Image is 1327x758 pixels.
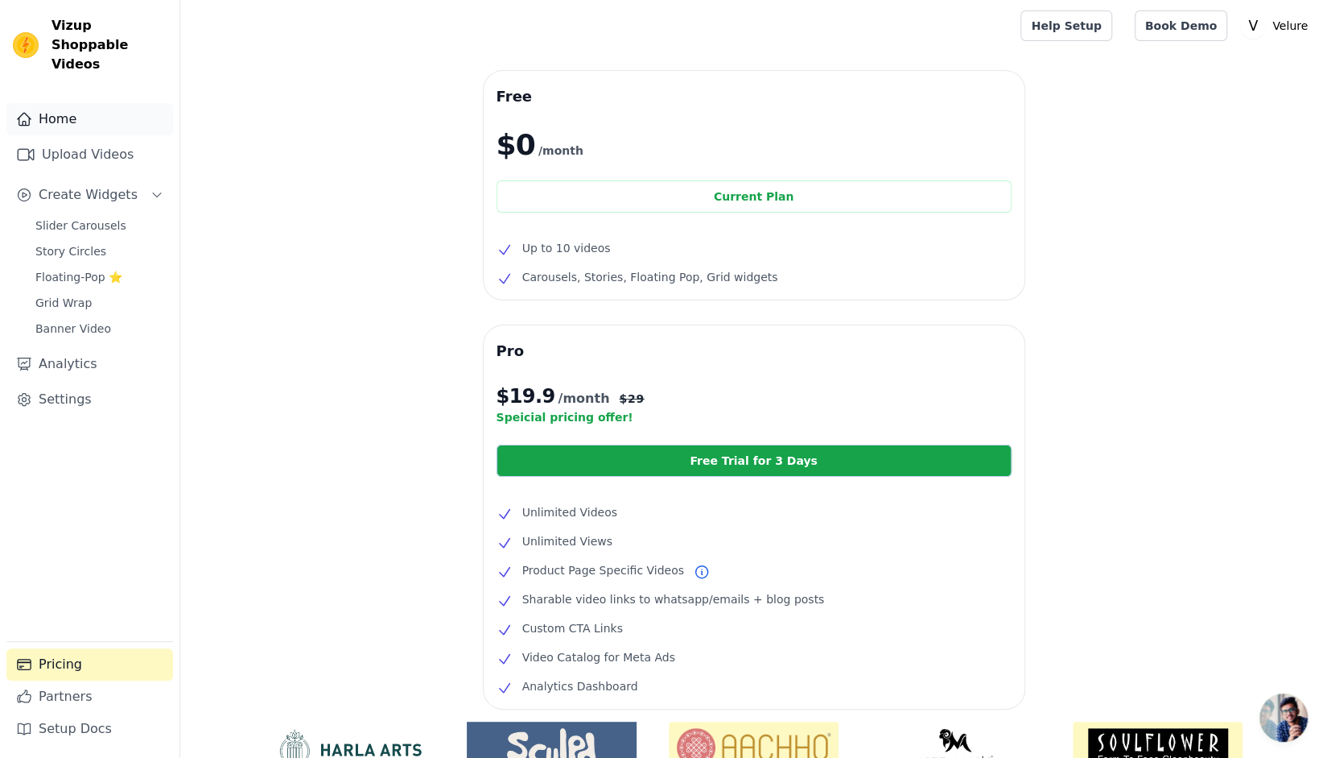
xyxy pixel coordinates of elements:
a: Home [6,103,173,135]
a: Partners [6,681,173,713]
a: Floating-Pop ⭐ [26,266,173,288]
h3: Free [497,84,1012,110]
span: Analytics Dashboard [522,677,638,696]
span: Carousels, Stories, Floating Pop, Grid widgets [522,267,778,287]
a: Banner Video [26,317,173,340]
span: Grid Wrap [35,295,92,311]
h3: Pro [497,338,1012,364]
span: /month [558,389,609,408]
div: Current Plan [497,180,1012,213]
span: Banner Video [35,321,111,337]
a: Grid Wrap [26,292,173,314]
span: Story Circles [35,243,106,259]
p: Velure [1266,11,1314,40]
span: Create Widgets [39,185,138,205]
a: Free Trial for 3 Days [497,445,1012,477]
img: Vizup [13,32,39,58]
a: Upload Videos [6,139,173,171]
span: /month [538,141,583,160]
span: Unlimited Videos [522,503,617,522]
span: Floating-Pop ⭐ [35,269,122,285]
span: Up to 10 videos [522,238,611,258]
a: Pricing [6,648,173,681]
span: $ 29 [619,391,644,407]
div: Open chat [1259,694,1308,742]
span: Unlimited Views [522,532,612,551]
span: Product Page Specific Videos [522,561,684,580]
li: Video Catalog for Meta Ads [497,648,1012,667]
span: Sharable video links to whatsapp/emails + blog posts [522,590,825,609]
a: Analytics [6,348,173,380]
a: Story Circles [26,240,173,263]
a: Slider Carousels [26,214,173,237]
a: Help Setup [1020,10,1111,41]
p: Speicial pricing offer! [497,409,1012,425]
button: V Velure [1240,11,1314,40]
a: Settings [6,383,173,416]
text: V [1248,18,1258,34]
a: Book Demo [1135,10,1227,41]
button: Create Widgets [6,179,173,211]
span: Slider Carousels [35,217,126,234]
span: $ 19.9 [497,383,555,409]
span: Vizup Shoppable Videos [52,16,167,74]
a: Setup Docs [6,713,173,745]
li: Custom CTA Links [497,619,1012,638]
span: $0 [497,129,535,161]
